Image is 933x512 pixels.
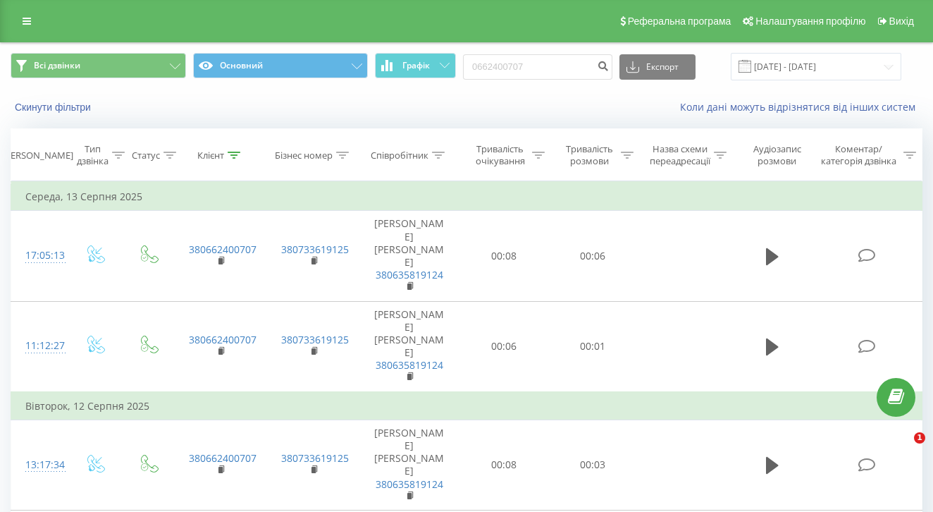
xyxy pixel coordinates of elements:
[755,16,865,27] span: Налаштування профілю
[680,100,922,114] a: Коли дані можуть відрізнятися вiд інших систем
[376,477,443,491] a: 380635819124
[885,432,919,466] iframe: Intercom live chat
[548,420,637,510] td: 00:03
[359,211,459,301] td: [PERSON_NAME] [PERSON_NAME]
[817,143,900,167] div: Коментар/категорія дзвінка
[25,242,54,269] div: 17:05:13
[197,150,224,161] div: Клієнт
[189,451,257,465] a: 380662400707
[359,420,459,510] td: [PERSON_NAME] [PERSON_NAME]
[463,54,612,80] input: Пошук за номером
[914,432,925,444] span: 1
[275,150,333,161] div: Бізнес номер
[25,451,54,479] div: 13:17:34
[619,54,696,80] button: Експорт
[11,53,186,78] button: Всі дзвінки
[11,183,922,211] td: Середа, 13 Серпня 2025
[548,301,637,392] td: 00:01
[132,150,160,161] div: Статус
[743,143,812,167] div: Аудіозапис розмови
[375,53,456,78] button: Графік
[628,16,731,27] span: Реферальна програма
[193,53,369,78] button: Основний
[459,211,548,301] td: 00:08
[11,392,922,420] td: Вівторок, 12 Серпня 2025
[472,143,529,167] div: Тривалість очікування
[281,333,349,346] a: 380733619125
[25,332,54,360] div: 11:12:27
[11,101,98,114] button: Скинути фільтри
[376,268,443,281] a: 380635819124
[561,143,617,167] div: Тривалість розмови
[459,301,548,392] td: 00:06
[889,16,914,27] span: Вихід
[548,211,637,301] td: 00:06
[281,243,349,256] a: 380733619125
[371,150,428,161] div: Співробітник
[359,301,459,392] td: [PERSON_NAME] [PERSON_NAME]
[189,333,257,346] a: 380662400707
[402,61,430,71] span: Графік
[459,420,548,510] td: 00:08
[2,150,73,161] div: [PERSON_NAME]
[376,358,443,372] a: 380635819124
[189,243,257,256] a: 380662400707
[34,60,80,71] span: Всі дзвінки
[281,451,349,465] a: 380733619125
[650,143,710,167] div: Назва схеми переадресації
[77,143,109,167] div: Тип дзвінка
